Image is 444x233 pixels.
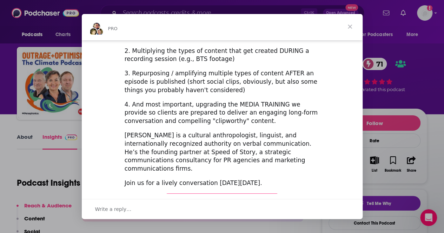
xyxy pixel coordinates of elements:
[95,28,104,36] img: Dave avatar
[125,69,320,94] div: 3. Repurposing / amplifying multiple types of content AFTER an episode is published (short social...
[95,205,132,214] span: Write a reply…
[125,47,320,64] div: 2. Multiplying the types of content that get created DURING a recording session (e.g., BTS footage)
[108,26,118,31] span: PRO
[92,22,101,30] img: Sydney avatar
[125,179,320,187] div: Join us for a lively conversation [DATE][DATE].
[82,199,363,219] div: Open conversation and reply
[125,101,320,125] div: 4. And most important, upgrading the MEDIA TRAINING we provide so clients are prepared to deliver...
[89,28,98,36] img: Barbara avatar
[337,14,363,39] span: Close
[125,131,320,173] div: [PERSON_NAME] is a cultural anthropologist, linguist, and internationally recognized authority on...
